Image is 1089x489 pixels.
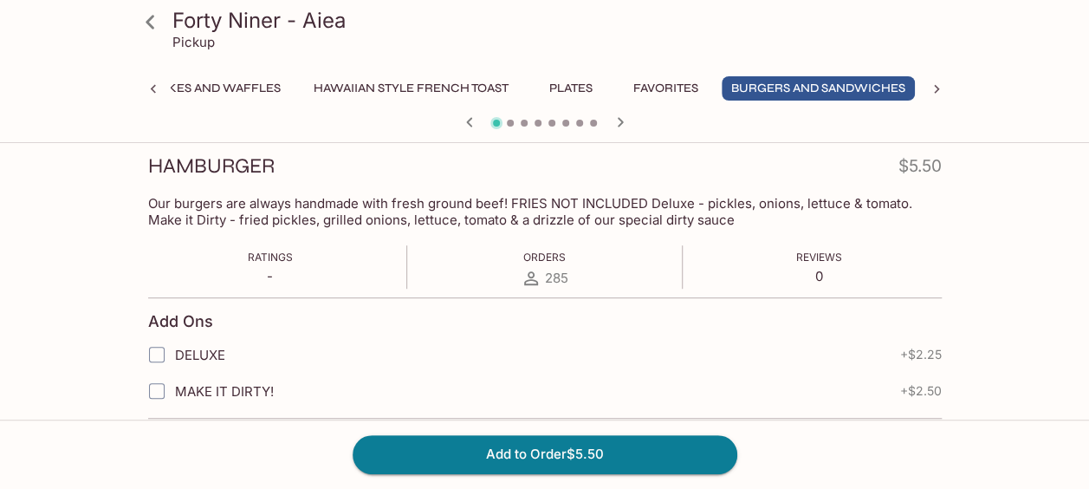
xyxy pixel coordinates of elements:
[248,268,293,284] p: -
[900,348,942,362] span: + $2.25
[796,251,842,264] span: Reviews
[545,270,568,286] span: 285
[796,268,842,284] p: 0
[898,153,942,186] h4: $5.50
[532,76,610,101] button: Plates
[117,76,290,101] button: Pancakes and Waffles
[624,76,708,101] button: Favorites
[175,383,274,400] span: MAKE IT DIRTY!
[722,76,915,101] button: Burgers and Sandwiches
[353,435,737,473] button: Add to Order$5.50
[148,195,942,228] p: Our burgers are always handmade with fresh ground beef! FRIES NOT INCLUDED Deluxe - pickles, onio...
[148,312,213,331] h4: Add Ons
[172,34,215,50] p: Pickup
[304,76,518,101] button: Hawaiian Style French Toast
[172,7,947,34] h3: Forty Niner - Aiea
[523,251,566,264] span: Orders
[900,384,942,398] span: + $2.50
[248,251,293,264] span: Ratings
[175,347,225,363] span: DELUXE
[148,153,275,179] h3: HAMBURGER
